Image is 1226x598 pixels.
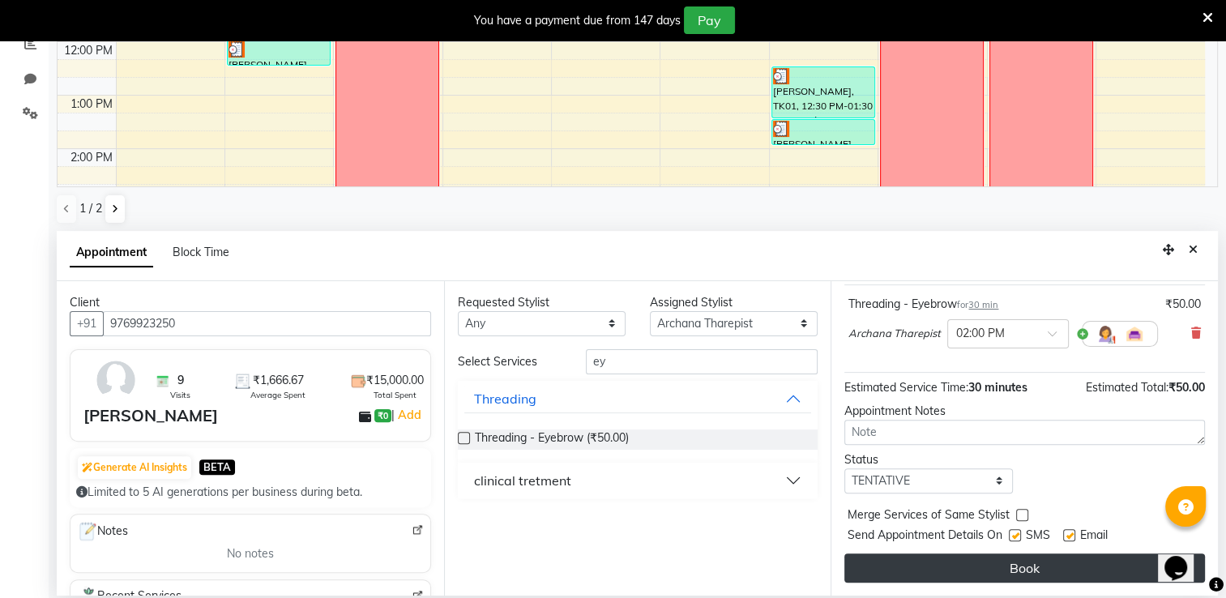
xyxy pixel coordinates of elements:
span: Total Spent [374,389,416,401]
button: clinical tretment [464,466,812,495]
span: 30 minutes [968,380,1027,395]
span: 1 / 2 [79,200,102,217]
span: BETA [199,459,235,475]
div: Threading - Eyebrow [848,296,998,313]
span: ₹50.00 [1168,380,1205,395]
img: Hairdresser.png [1096,324,1115,344]
span: | [391,405,423,425]
div: [PERSON_NAME], TK01, 01:30 PM-02:00 PM, Hand & Feet Treatment - Regular Menicure [772,120,874,144]
span: Visits [170,389,190,401]
img: Interior.png [1125,324,1144,344]
div: Appointment Notes [844,403,1205,420]
button: Generate AI Insights [78,456,191,479]
div: [PERSON_NAME] [83,404,218,428]
button: Close [1181,237,1205,263]
a: Add [395,405,423,425]
small: for [957,299,998,310]
span: Average Spent [250,389,305,401]
span: 30 min [968,299,998,310]
div: You have a payment due from 147 days [474,12,681,29]
div: 1:00 PM [67,96,116,113]
span: ₹1,666.67 [253,372,304,389]
span: Email [1080,527,1108,547]
span: ₹15,000.00 [366,372,424,389]
span: Estimated Total: [1086,380,1168,395]
span: Send Appointment Details On [848,527,1002,547]
span: Threading - Eyebrow (₹50.00) [475,429,629,450]
iframe: chat widget [1158,533,1210,582]
button: Book [844,553,1205,583]
span: 9 [177,372,184,389]
div: Requested Stylist [458,294,626,311]
input: Search by Name/Mobile/Email/Code [103,311,431,336]
span: Estimated Service Time: [844,380,968,395]
div: [PERSON_NAME], TK01, 12:30 PM-01:30 PM, Hand & Feet Treatment - Regular Pedicure [772,67,874,117]
span: Notes [77,521,128,542]
span: SMS [1026,527,1050,547]
div: ₹50.00 [1165,296,1201,313]
span: No notes [227,545,274,562]
span: Archana Tharepist [848,326,941,342]
div: Assigned Stylist [650,294,818,311]
div: Threading [474,389,536,408]
div: Select Services [446,353,574,370]
div: Client [70,294,431,311]
input: Search by service name [586,349,818,374]
span: Block Time [173,245,229,259]
div: 12:00 PM [61,42,116,59]
div: Limited to 5 AI generations per business during beta. [76,484,425,501]
div: [PERSON_NAME], TK01, 12:00 PM-12:30 PM, Threading - Eyebrow [228,41,330,65]
button: Threading [464,384,812,413]
span: Appointment [70,238,153,267]
img: avatar [92,357,139,404]
button: Pay [684,6,735,34]
span: Merge Services of Same Stylist [848,506,1010,527]
div: Status [844,451,1012,468]
button: +91 [70,311,104,336]
div: clinical tretment [474,471,571,490]
span: ₹0 [374,409,391,422]
div: 2:00 PM [67,149,116,166]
